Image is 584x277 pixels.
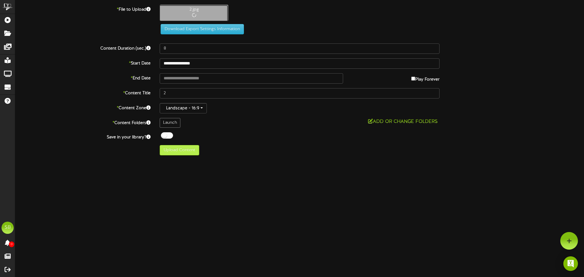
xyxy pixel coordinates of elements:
label: Start Date [11,58,155,67]
label: Content Zone [11,103,155,111]
a: Download Export Settings Information [158,27,244,31]
button: Upload Content [160,145,199,155]
label: Content Duration (sec.) [11,43,155,52]
button: Download Export Settings Information [161,24,244,34]
label: Play Forever [411,73,440,83]
label: Content Title [11,88,155,96]
input: Play Forever [411,77,415,81]
label: Content Folders [11,118,155,126]
button: Landscape - 16:9 [160,103,207,113]
button: Add or Change Folders [366,118,440,126]
div: SB [2,222,14,234]
div: Open Intercom Messenger [563,256,578,271]
input: Title of this Content [160,88,440,99]
label: Save in your library? [11,132,155,140]
div: Launch [160,118,180,128]
span: 0 [9,241,14,247]
label: File to Upload [11,5,155,13]
label: End Date [11,73,155,81]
